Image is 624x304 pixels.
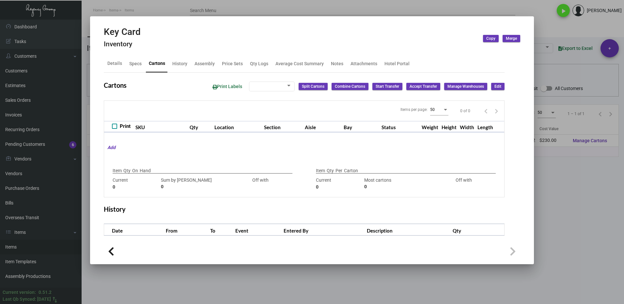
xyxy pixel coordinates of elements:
th: Bay [342,121,380,132]
p: Item [316,167,325,174]
button: Print Labels [207,81,247,93]
p: Per [335,167,342,174]
th: Qty [451,224,504,236]
span: Split Cartons [302,84,324,89]
span: Accept Transfer [410,84,437,89]
h2: Cartons [104,81,127,89]
div: History [172,60,187,67]
span: Manage Warehouses [447,84,484,89]
button: Accept Transfer [406,83,440,90]
th: Length [476,121,495,132]
p: Qty [123,167,131,174]
th: Qty [188,121,213,132]
h2: Key Card [104,26,141,38]
th: Status [380,121,420,132]
div: Current version: [3,289,36,296]
div: Attachments [351,60,377,67]
div: Off with [238,177,283,190]
div: Last Qb Synced: [DATE] [3,296,51,303]
button: Edit [491,83,505,90]
th: To [209,224,234,236]
span: Combine Cartons [335,84,365,89]
th: SKU [134,121,188,132]
th: Section [262,121,303,132]
div: Specs [129,60,142,67]
button: Merge [503,35,520,42]
th: Aisle [303,121,342,132]
p: Qty [327,167,334,174]
div: Current [113,177,158,190]
span: 50 [430,107,435,112]
div: 0 of 0 [460,108,470,114]
button: Next page [491,106,502,116]
th: Date [104,224,164,236]
button: Combine Cartons [332,83,368,90]
button: Split Cartons [299,83,328,90]
div: 0.51.2 [39,289,52,296]
div: Sum by [PERSON_NAME] [161,177,235,190]
div: Notes [331,60,343,67]
button: Previous page [481,106,491,116]
th: Event [234,224,282,236]
h4: Inventory [104,40,141,48]
mat-hint: Add [104,144,116,151]
span: Merge [506,36,517,41]
p: On [132,167,138,174]
th: Description [365,224,451,236]
span: Copy [486,36,495,41]
th: Weight [420,121,440,132]
th: Entered By [282,224,365,236]
button: Manage Warehouses [444,83,487,90]
div: Cartons [149,60,165,67]
p: Hand [140,167,151,174]
div: Off with [441,177,486,190]
p: Carton [344,167,358,174]
span: Print [120,122,131,130]
div: Average Cost Summary [275,60,324,67]
div: Details [107,60,122,67]
button: Copy [483,35,499,42]
div: Qty Logs [250,60,268,67]
div: Most cartons [364,177,438,190]
div: Price Sets [222,60,243,67]
p: Item [113,167,122,174]
h2: History [104,205,126,213]
div: Current [316,177,361,190]
div: Assembly [195,60,215,67]
th: Location [213,121,262,132]
span: Print Labels [212,84,242,89]
span: Edit [494,84,501,89]
th: Width [458,121,476,132]
mat-select: Items per page: [430,107,448,112]
span: Start Transfer [376,84,399,89]
button: Start Transfer [372,83,402,90]
th: From [164,224,209,236]
th: Height [440,121,458,132]
div: Hotel Portal [384,60,410,67]
div: Items per page: [400,107,428,113]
